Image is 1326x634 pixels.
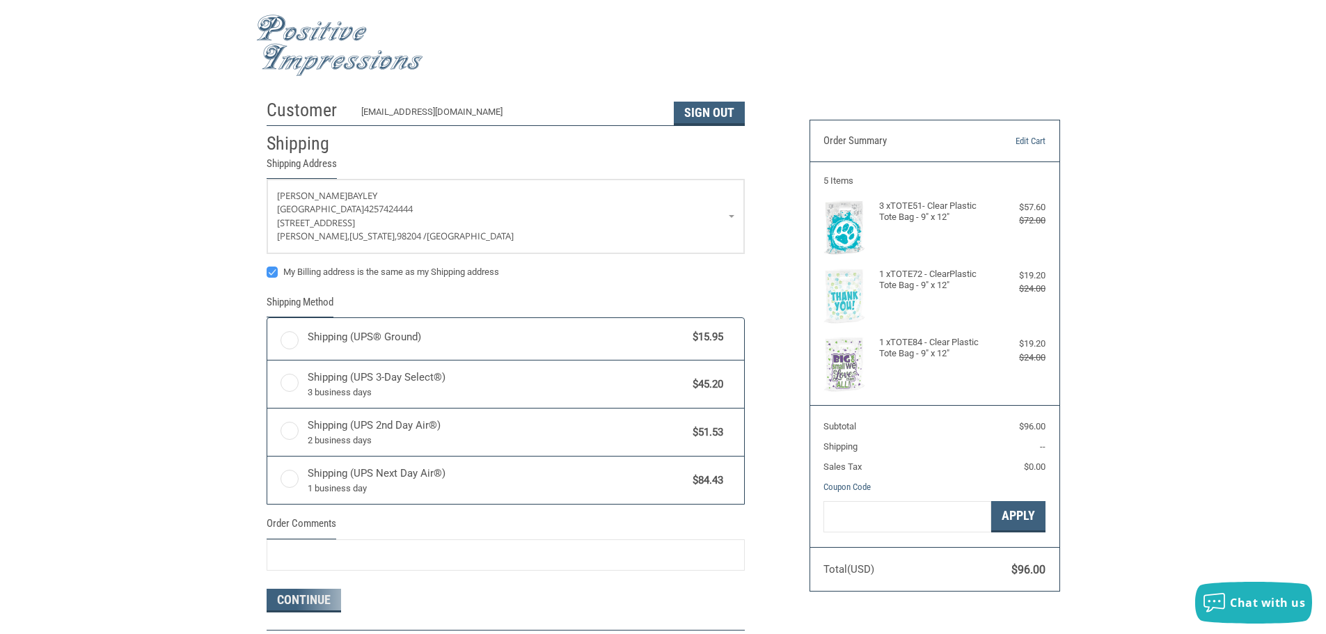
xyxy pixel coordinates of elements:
[686,377,724,393] span: $45.20
[990,214,1045,228] div: $72.00
[990,200,1045,214] div: $57.60
[991,501,1045,532] button: Apply
[823,175,1045,187] h3: 5 Items
[267,132,348,155] h2: Shipping
[308,482,686,496] span: 1 business day
[277,230,349,242] span: [PERSON_NAME],
[427,230,514,242] span: [GEOGRAPHIC_DATA]
[990,282,1045,296] div: $24.00
[823,441,858,452] span: Shipping
[267,294,333,317] legend: Shipping Method
[277,203,364,215] span: [GEOGRAPHIC_DATA]
[1011,563,1045,576] span: $96.00
[349,230,397,242] span: [US_STATE],
[686,425,724,441] span: $51.53
[361,105,660,125] div: [EMAIL_ADDRESS][DOMAIN_NAME]
[879,337,987,360] h4: 1 x TOTE84 - Clear Plastic Tote Bag - 9" x 12"
[879,200,987,223] h4: 3 x TOTE51- Clear Plastic Tote Bag - 9" x 12"
[277,216,355,229] span: [STREET_ADDRESS]
[267,516,336,539] legend: Order Comments
[823,563,874,576] span: Total (USD)
[823,501,991,532] input: Gift Certificate or Coupon Code
[256,15,423,77] img: Positive Impressions
[267,589,341,612] button: Continue
[364,203,413,215] span: 4257424444
[308,434,686,447] span: 2 business days
[974,134,1045,148] a: Edit Cart
[990,337,1045,351] div: $19.20
[686,473,724,489] span: $84.43
[823,421,856,431] span: Subtotal
[1040,441,1045,452] span: --
[308,370,686,399] span: Shipping (UPS 3-Day Select®)
[823,134,974,148] h3: Order Summary
[267,180,744,253] a: Enter or select a different address
[267,267,745,278] label: My Billing address is the same as my Shipping address
[1230,595,1305,610] span: Chat with us
[308,418,686,447] span: Shipping (UPS 2nd Day Air®)
[879,269,987,292] h4: 1 x TOTE72 - ClearPlastic Tote Bag - 9" x 12"
[990,269,1045,283] div: $19.20
[308,386,686,399] span: 3 business days
[267,99,348,122] h2: Customer
[267,156,337,179] legend: Shipping Address
[347,189,377,202] span: Bayley
[1195,582,1312,624] button: Chat with us
[1019,421,1045,431] span: $96.00
[1024,461,1045,472] span: $0.00
[308,466,686,495] span: Shipping (UPS Next Day Air®)
[308,329,686,345] span: Shipping (UPS® Ground)
[397,230,427,242] span: 98204 /
[990,351,1045,365] div: $24.00
[823,461,862,472] span: Sales Tax
[674,102,745,125] button: Sign Out
[686,329,724,345] span: $15.95
[277,189,347,202] span: [PERSON_NAME]
[823,482,871,492] a: Coupon Code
